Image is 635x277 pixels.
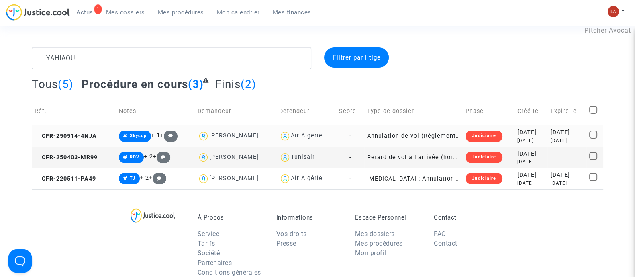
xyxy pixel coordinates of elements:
td: Type de dossier [364,97,463,125]
a: Vos droits [276,230,307,238]
div: Air Algérie [291,175,323,182]
span: + [149,174,166,181]
span: Filtrer par litige [333,54,380,61]
img: jc-logo.svg [6,4,70,21]
p: Contact [434,214,500,221]
a: Contact [434,240,457,247]
td: Notes [116,97,195,125]
img: logo-lg.svg [131,208,175,223]
span: Procédure en cours [82,78,188,91]
div: [PERSON_NAME] [209,175,259,182]
img: icon-user.svg [198,130,209,142]
div: [DATE] [517,150,545,158]
span: RDV [130,154,139,160]
div: Air Algérie [291,132,323,139]
div: [DATE] [517,137,545,144]
div: Judiciaire [466,152,502,163]
div: [PERSON_NAME] [209,132,259,139]
iframe: Help Scout Beacon - Open [8,249,32,273]
img: icon-user.svg [279,130,291,142]
td: Phase [463,97,515,125]
a: Mon calendrier [210,6,266,18]
td: Defendeur [276,97,336,125]
p: À Propos [198,214,264,221]
span: CFR-250514-4NJA [35,133,97,140]
a: Mes dossiers [355,230,395,238]
td: Demandeur [195,97,276,125]
a: Mes dossiers [100,6,151,18]
span: (2) [241,78,256,91]
span: + [153,153,170,160]
span: (3) [188,78,204,91]
img: icon-user.svg [279,173,291,185]
div: [DATE] [517,171,545,180]
span: CFR-250403-MR99 [35,154,98,161]
span: - [349,133,351,140]
div: [DATE] [517,158,545,165]
span: + 1 [151,132,160,139]
span: - [349,154,351,161]
span: Actus [76,9,93,16]
p: Informations [276,214,343,221]
img: icon-user.svg [198,152,209,163]
div: [DATE] [550,128,584,137]
td: Retard de vol à l'arrivée (hors UE - Convention de [GEOGRAPHIC_DATA]) [364,147,463,168]
img: icon-user.svg [279,152,291,163]
div: Judiciaire [466,173,502,184]
div: [DATE] [550,171,584,180]
span: TJ [130,176,135,181]
p: Espace Personnel [355,214,422,221]
span: Finis [215,78,241,91]
div: Judiciaire [466,131,502,142]
span: Tous [32,78,58,91]
td: Score [336,97,364,125]
span: + 2 [144,153,153,160]
a: FAQ [434,230,446,238]
td: [MEDICAL_DATA] : Annulation de vol vers ou depuis la [GEOGRAPHIC_DATA] [364,168,463,189]
div: Tunisair [291,154,315,160]
span: CFR-220511-PA49 [35,175,96,182]
span: + [160,132,178,139]
a: Mes procédures [151,6,210,18]
span: Skycop [130,133,147,138]
div: [DATE] [550,180,584,187]
div: [DATE] [517,180,545,187]
td: Réf. [32,97,116,125]
a: Mes procédures [355,240,403,247]
a: Presse [276,240,296,247]
a: Mes finances [266,6,318,18]
td: Annulation de vol (Règlement CE n°261/2004) [364,125,463,147]
span: - [349,175,351,182]
span: Mes procédures [158,9,204,16]
div: [DATE] [517,128,545,137]
a: Service [198,230,220,238]
span: (5) [58,78,74,91]
img: icon-user.svg [198,173,209,185]
span: Mes finances [273,9,311,16]
td: Créé le [515,97,547,125]
a: 1Actus [70,6,100,18]
img: 3f9b7d9779f7b0ffc2b90d026f0682a9 [608,6,619,17]
a: Conditions générales [198,269,261,276]
span: + 2 [140,174,149,181]
span: Mes dossiers [106,9,145,16]
div: 1 [94,4,102,14]
a: Partenaires [198,259,232,267]
a: Mon profil [355,249,386,257]
div: [PERSON_NAME] [209,154,259,160]
td: Expire le [547,97,586,125]
a: Tarifs [198,240,215,247]
span: Mon calendrier [217,9,260,16]
a: Société [198,249,220,257]
div: [DATE] [550,137,584,144]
